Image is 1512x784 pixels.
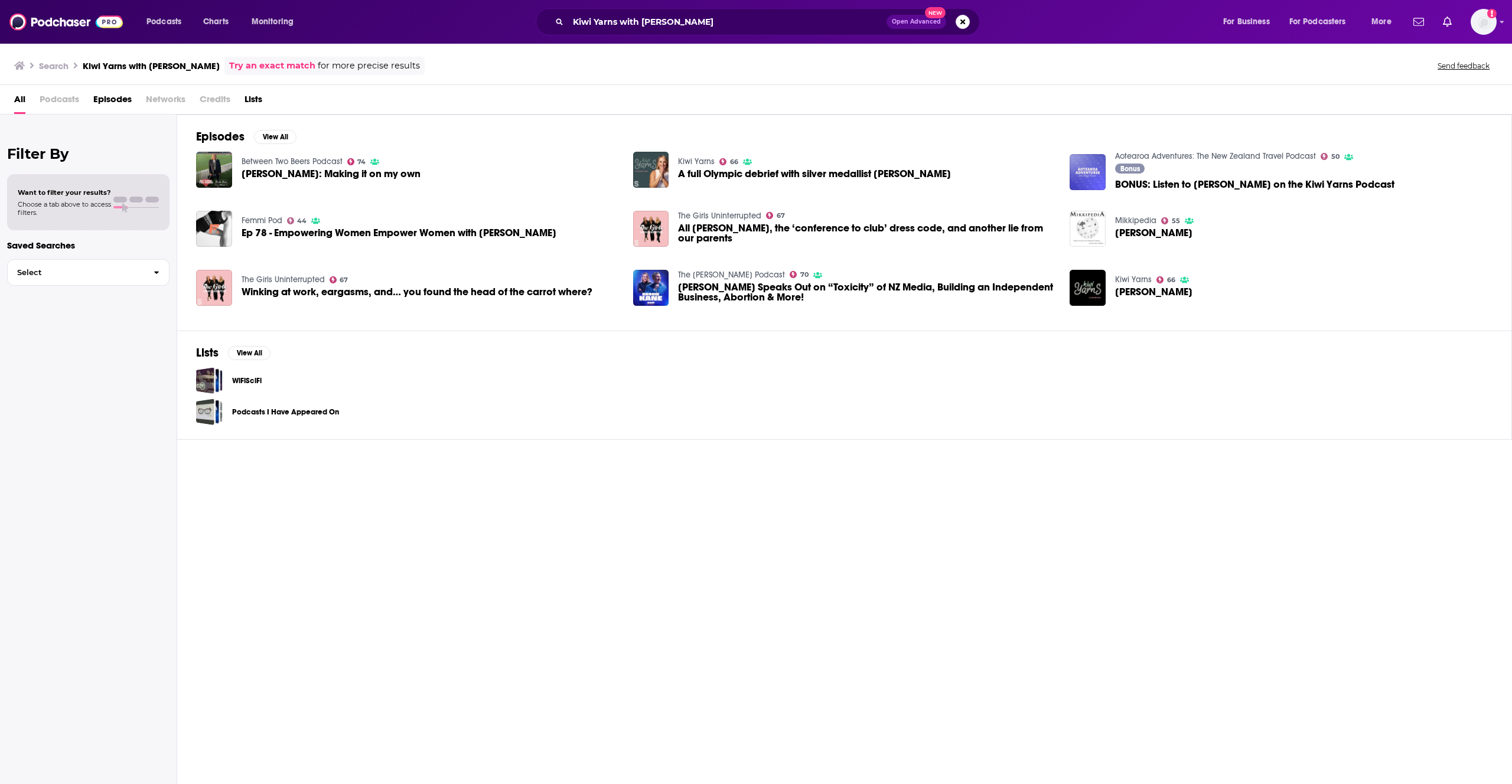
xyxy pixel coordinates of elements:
[203,14,229,30] span: Charts
[1120,165,1140,172] span: Bonus
[196,367,223,394] span: WiFiSciFi
[1363,12,1406,31] button: open menu
[678,282,1055,302] span: [PERSON_NAME] Speaks Out on “Toxicity” of NZ Media, Building an Independent Business, Abortion & ...
[340,277,348,283] span: 67
[777,213,785,218] span: 67
[730,159,738,165] span: 66
[1115,228,1192,238] a: Brodie Kane
[196,152,232,188] img: Brodie Kane: Making it on my own
[887,15,946,29] button: Open AdvancedNew
[1115,151,1316,161] a: Aotearoa Adventures: The New Zealand Travel Podcast
[196,129,296,144] a: EpisodesView All
[1115,215,1156,226] a: Mikkipedia
[18,188,111,197] span: Want to filter your results?
[678,223,1055,243] span: All [PERSON_NAME], the ‘conference to club’ dress code, and another lie from our parents
[242,215,282,226] a: Femmi Pod
[7,240,170,251] p: Saved Searches
[9,11,123,33] img: Podchaser - Follow, Share and Rate Podcasts
[1289,14,1346,30] span: For Podcasters
[83,60,220,71] h3: Kiwi Yarns with [PERSON_NAME]
[1156,276,1175,283] a: 66
[1115,275,1152,285] a: Kiwi Yarns
[40,90,79,114] span: Podcasts
[1438,12,1456,32] a: Show notifications dropdown
[633,270,669,306] img: Brodie Kane Speaks Out on “Toxicity” of NZ Media, Building an Independent Business, Abortion & More!
[678,169,951,179] a: A full Olympic debrief with silver medallist Hayden Wilde
[1070,154,1106,190] img: BONUS: Listen to Abigail on the Kiwi Yarns Podcast
[1115,228,1192,238] span: [PERSON_NAME]
[14,90,25,114] a: All
[1282,12,1363,31] button: open menu
[1471,9,1497,35] img: User Profile
[196,345,271,360] a: ListsView All
[790,271,809,278] a: 70
[1167,277,1175,283] span: 66
[7,145,170,162] h2: Filter By
[146,90,185,114] span: Networks
[1070,270,1106,306] a: Morgan Penn
[138,12,197,31] button: open menu
[1115,179,1394,190] span: BONUS: Listen to [PERSON_NAME] on the Kiwi Yarns Podcast
[242,228,556,238] span: Ep 78 - Empowering Women Empower Women with [PERSON_NAME]
[1115,287,1192,297] a: Morgan Penn
[242,275,325,285] a: The Girls Uninterrupted
[1471,9,1497,35] span: Logged in as jhutchinson
[242,287,592,297] a: Winking at work, eargasms, and… you found the head of the carrot where?
[287,217,307,224] a: 44
[678,211,761,221] a: The Girls Uninterrupted
[318,59,420,73] span: for more precise results
[678,223,1055,243] a: All hail Pam, the ‘conference to club’ dress code, and another lie from our parents
[678,270,785,280] a: The Dom Harvey Podcast
[1115,287,1192,297] span: [PERSON_NAME]
[678,282,1055,302] a: Brodie Kane Speaks Out on “Toxicity” of NZ Media, Building an Independent Business, Abortion & More!
[196,345,219,360] h2: Lists
[633,211,669,247] img: All hail Pam, the ‘conference to club’ dress code, and another lie from our parents
[229,59,315,73] a: Try an exact match
[245,90,262,114] a: Lists
[1223,14,1270,30] span: For Business
[242,156,343,166] a: Between Two Beers Podcast
[93,90,132,114] a: Episodes
[252,14,294,30] span: Monitoring
[1371,14,1392,30] span: More
[719,158,738,165] a: 66
[1070,211,1106,247] img: Brodie Kane
[196,129,245,144] h2: Episodes
[892,19,941,25] span: Open Advanced
[7,259,170,286] button: Select
[1434,61,1493,71] button: Send feedback
[766,212,785,219] a: 67
[18,200,111,217] span: Choose a tab above to access filters.
[347,158,366,165] a: 74
[1215,12,1285,31] button: open menu
[232,374,262,387] a: WiFiSciFi
[243,12,309,31] button: open menu
[196,270,232,306] img: Winking at work, eargasms, and… you found the head of the carrot where?
[254,130,296,144] button: View All
[678,169,951,179] span: A full Olympic debrief with silver medallist [PERSON_NAME]
[146,14,181,30] span: Podcasts
[568,12,887,31] input: Search podcasts, credits, & more...
[242,169,421,179] a: Brodie Kane: Making it on my own
[196,211,232,247] img: Ep 78 - Empowering Women Empower Women with Brodie Kane
[330,276,348,283] a: 67
[1471,9,1497,35] button: Show profile menu
[925,7,946,18] span: New
[633,152,669,188] img: A full Olympic debrief with silver medallist Hayden Wilde
[1321,153,1340,160] a: 50
[39,60,69,71] h3: Search
[1172,218,1180,224] span: 55
[200,90,230,114] span: Credits
[800,272,809,277] span: 70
